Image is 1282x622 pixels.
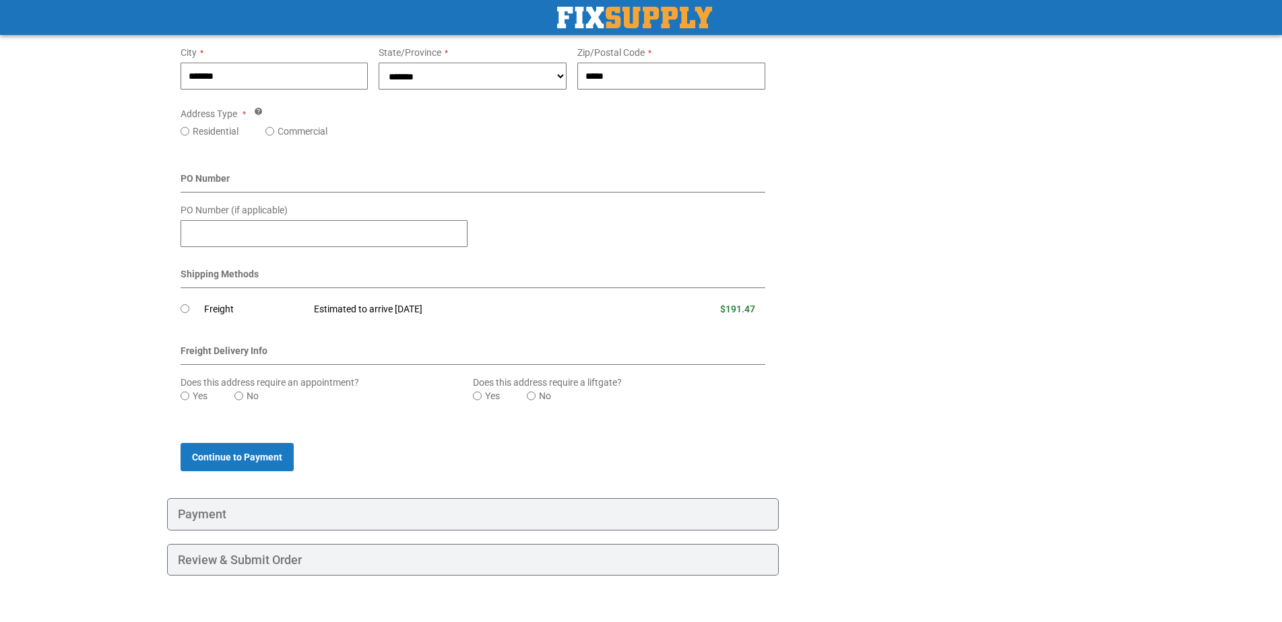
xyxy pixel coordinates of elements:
label: Commercial [278,125,327,138]
label: Residential [193,125,238,138]
td: Estimated to arrive [DATE] [304,295,627,324]
span: City [181,47,197,58]
div: Freight Delivery Info [181,344,766,365]
img: Fix Industrial Supply [557,7,712,28]
span: $191.47 [720,304,755,314]
span: PO Number (if applicable) [181,205,288,215]
span: Address Type [181,108,237,119]
div: PO Number [181,172,766,193]
span: Continue to Payment [192,452,282,462]
span: Zip/Postal Code [577,47,645,58]
td: Freight [204,295,304,324]
a: store logo [557,7,712,28]
span: Does this address require a liftgate? [473,377,622,388]
label: Yes [485,389,500,403]
label: No [539,389,551,403]
span: State/Province [379,47,441,58]
div: Shipping Methods [181,267,766,288]
div: Review & Submit Order [167,544,779,576]
label: Yes [193,389,207,403]
button: Continue to Payment [181,443,294,471]
label: No [247,389,259,403]
span: Does this address require an appointment? [181,377,359,388]
div: Payment [167,498,779,530]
